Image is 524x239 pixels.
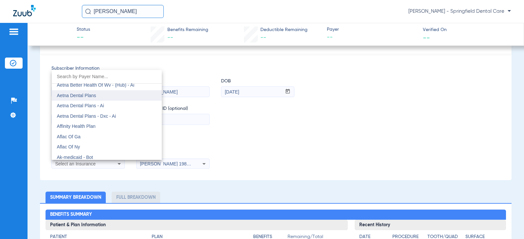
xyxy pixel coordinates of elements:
[57,144,80,149] span: Aflac Of Ny
[57,93,96,98] span: Aetna Dental Plans
[52,70,162,83] input: dropdown search
[57,155,93,160] span: Ak-medicaid - Bot
[57,82,135,88] span: Aetna Better Health Of Wv - (Hub) - Ai
[57,134,81,139] span: Aflac Of Ga
[57,103,104,108] span: Aetna Dental Plans - Ai
[57,124,96,129] span: Affinity Health Plan
[57,113,116,119] span: Aetna Dental Plans - Dxc - Ai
